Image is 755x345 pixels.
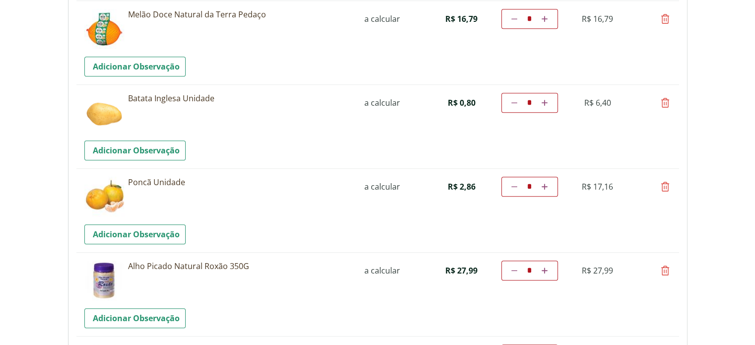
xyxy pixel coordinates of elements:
[448,181,476,192] span: R$ 2,86
[364,181,400,192] span: a calcular
[584,97,611,108] span: R$ 6,40
[128,261,346,272] a: Alho Picado Natural Roxão 350G
[128,93,346,104] a: Batata Inglesa Unidade
[445,265,478,276] span: R$ 27,99
[364,97,400,108] span: a calcular
[128,9,346,20] a: Melão Doce Natural da Terra Pedaço
[84,93,124,133] img: Batata Inglesa Unidade
[582,265,613,276] span: R$ 27,99
[84,140,186,160] a: Adicionar Observação
[128,177,346,188] a: Poncã Unidade
[84,9,124,49] img: Melão Doce Natural da Terra Pedaço
[84,57,186,76] a: Adicionar Observação
[582,13,613,24] span: R$ 16,79
[364,13,400,24] span: a calcular
[364,265,400,276] span: a calcular
[84,177,124,216] img: Poncã Unidade
[84,261,124,300] img: Alho Picado Natural Roxão 350G
[84,224,186,244] a: Adicionar Observação
[445,13,478,24] span: R$ 16,79
[84,308,186,328] a: Adicionar Observação
[582,181,613,192] span: R$ 17,16
[448,97,476,108] span: R$ 0,80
